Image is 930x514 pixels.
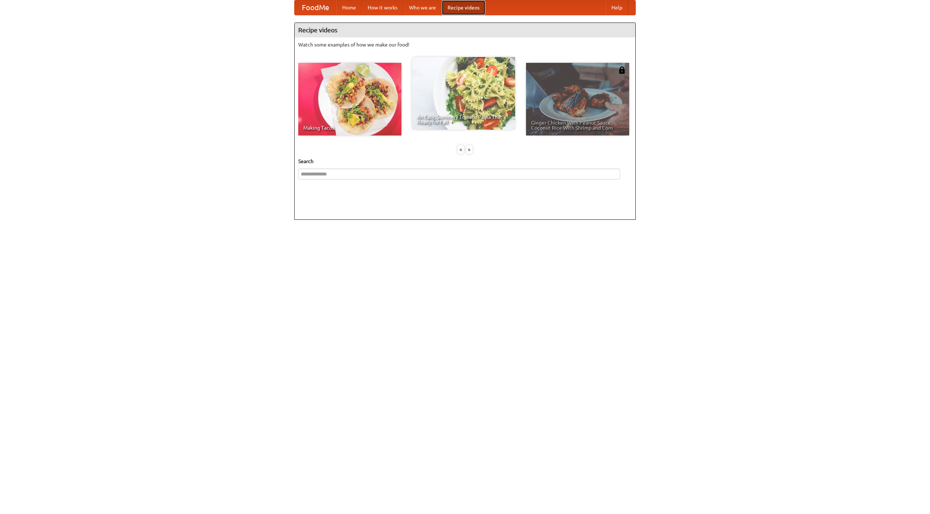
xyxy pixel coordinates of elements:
a: Who we are [403,0,442,15]
a: Home [336,0,362,15]
div: « [457,145,464,154]
h4: Recipe videos [295,23,635,37]
a: An Easy, Summery Tomato Pasta That's Ready for Fall [412,57,515,130]
p: Watch some examples of how we make our food! [298,41,632,48]
img: 483408.png [618,66,626,74]
a: Help [606,0,628,15]
div: » [466,145,473,154]
a: How it works [362,0,403,15]
a: Recipe videos [442,0,485,15]
span: Making Tacos [303,125,396,130]
a: FoodMe [295,0,336,15]
span: An Easy, Summery Tomato Pasta That's Ready for Fall [417,114,510,125]
h5: Search [298,158,632,165]
a: Making Tacos [298,63,401,135]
